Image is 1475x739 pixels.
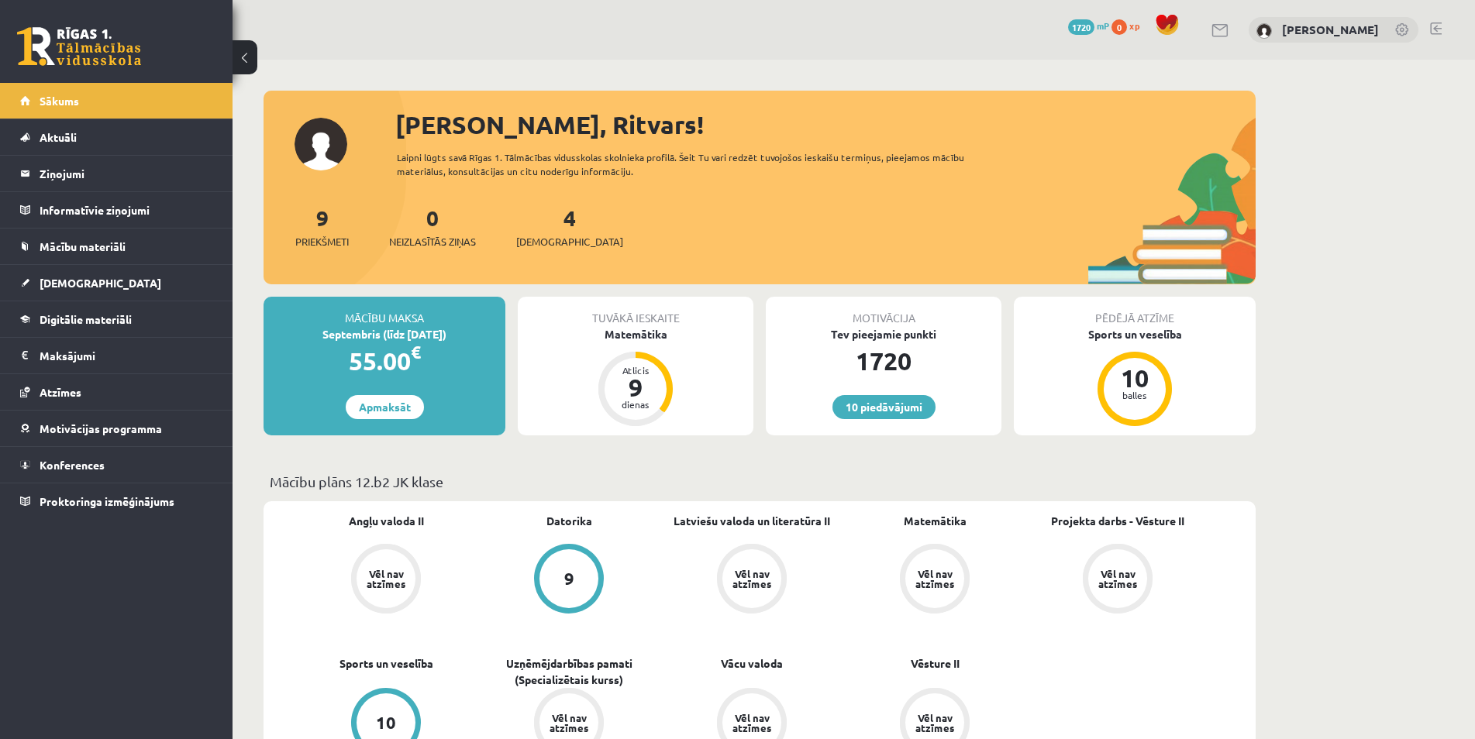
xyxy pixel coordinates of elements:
[612,366,659,375] div: Atlicis
[397,150,992,178] div: Laipni lūgts savā Rīgas 1. Tālmācības vidusskolas skolnieka profilā. Šeit Tu vari redzēt tuvojošo...
[40,421,162,435] span: Motivācijas programma
[20,83,213,119] a: Sākums
[389,234,476,249] span: Neizlasītās ziņas
[40,312,132,326] span: Digitālie materiāli
[40,276,161,290] span: [DEMOGRAPHIC_DATA]
[1111,366,1158,390] div: 10
[564,570,574,587] div: 9
[730,569,774,589] div: Vēl nav atzīmes
[518,326,753,342] div: Matemātika
[766,297,1001,326] div: Motivācija
[1097,19,1109,32] span: mP
[40,94,79,108] span: Sākums
[376,714,396,731] div: 10
[904,513,967,529] a: Matemātika
[547,713,591,733] div: Vēl nav atzīmes
[1014,326,1256,342] div: Sports un veselība
[270,471,1249,492] p: Mācību plāns 12.b2 JK klase
[612,375,659,400] div: 9
[516,234,623,249] span: [DEMOGRAPHIC_DATA]
[20,411,213,446] a: Motivācijas programma
[346,395,424,419] a: Apmaksāt
[1014,326,1256,428] a: Sports un veselība 10 balles
[40,385,81,399] span: Atzīmes
[1111,19,1147,32] a: 0 xp
[17,27,141,66] a: Rīgas 1. Tālmācības vidusskola
[1111,390,1158,400] div: balles
[295,544,477,617] a: Vēl nav atzīmes
[1014,297,1256,326] div: Pēdējā atzīme
[911,655,960,672] a: Vēsture II
[612,400,659,409] div: dienas
[20,447,213,483] a: Konferences
[730,713,774,733] div: Vēl nav atzīmes
[913,569,956,589] div: Vēl nav atzīmes
[913,713,956,733] div: Vēl nav atzīmes
[339,655,433,672] a: Sports un veselība
[20,119,213,155] a: Aktuāli
[1068,19,1094,35] span: 1720
[40,239,126,253] span: Mācību materiāli
[843,544,1026,617] a: Vēl nav atzīmes
[20,338,213,373] a: Maksājumi
[295,234,349,249] span: Priekšmeti
[264,297,505,326] div: Mācību maksa
[389,204,476,249] a: 0Neizlasītās ziņas
[721,655,783,672] a: Vācu valoda
[766,326,1001,342] div: Tev pieejamie punkti
[20,265,213,301] a: [DEMOGRAPHIC_DATA]
[660,544,843,617] a: Vēl nav atzīmes
[832,395,936,419] a: 10 piedāvājumi
[1129,19,1139,32] span: xp
[1026,544,1209,617] a: Vēl nav atzīmes
[1051,513,1184,529] a: Projekta darbs - Vēsture II
[295,204,349,249] a: 9Priekšmeti
[40,130,77,144] span: Aktuāli
[411,341,421,363] span: €
[364,569,408,589] div: Vēl nav atzīmes
[40,458,105,472] span: Konferences
[1282,22,1379,37] a: [PERSON_NAME]
[766,342,1001,380] div: 1720
[1256,23,1272,39] img: Ritvars Lauva
[20,192,213,228] a: Informatīvie ziņojumi
[264,342,505,380] div: 55.00
[518,297,753,326] div: Tuvākā ieskaite
[40,192,213,228] legend: Informatīvie ziņojumi
[395,106,1256,143] div: [PERSON_NAME], Ritvars!
[20,483,213,519] a: Proktoringa izmēģinājums
[477,544,660,617] a: 9
[20,229,213,264] a: Mācību materiāli
[264,326,505,342] div: Septembris (līdz [DATE])
[20,374,213,410] a: Atzīmes
[349,513,424,529] a: Angļu valoda II
[518,326,753,428] a: Matemātika Atlicis 9 dienas
[546,513,592,529] a: Datorika
[40,338,213,373] legend: Maksājumi
[1111,19,1127,35] span: 0
[40,156,213,191] legend: Ziņojumi
[516,204,623,249] a: 4[DEMOGRAPHIC_DATA]
[1068,19,1109,32] a: 1720 mP
[477,655,660,688] a: Uzņēmējdarbības pamati (Specializētais kurss)
[674,513,830,529] a: Latviešu valoda un literatūra II
[20,301,213,337] a: Digitālie materiāli
[1096,569,1139,589] div: Vēl nav atzīmes
[20,156,213,191] a: Ziņojumi
[40,494,174,508] span: Proktoringa izmēģinājums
